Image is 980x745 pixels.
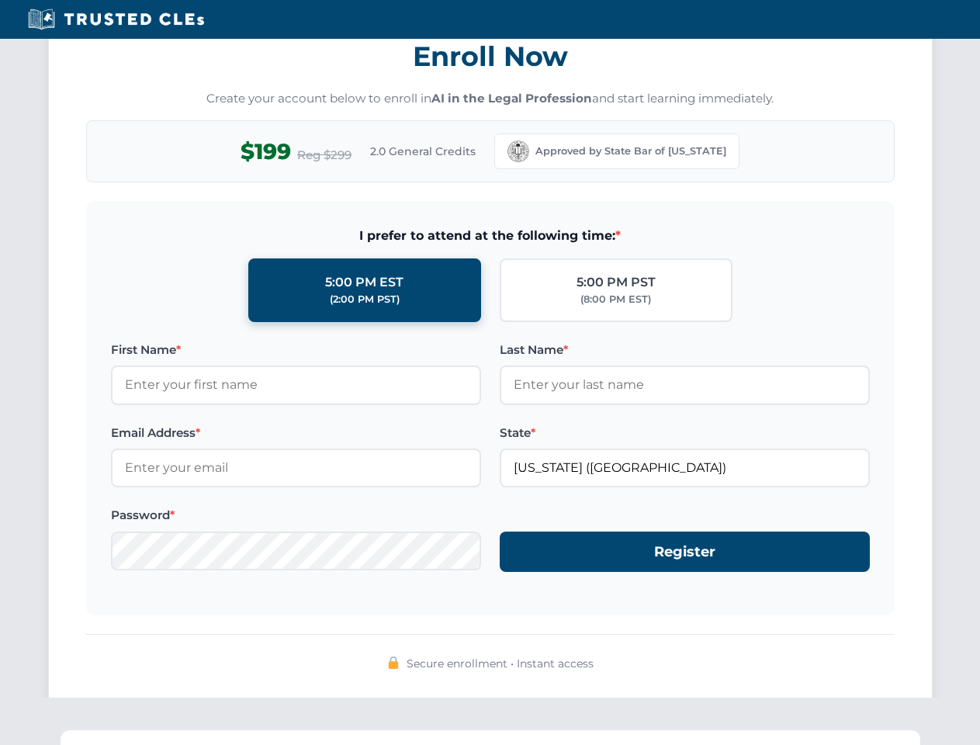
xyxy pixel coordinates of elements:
[580,292,651,307] div: (8:00 PM EST)
[111,506,481,525] label: Password
[500,366,870,404] input: Enter your last name
[111,449,481,487] input: Enter your email
[111,226,870,246] span: I prefer to attend at the following time:
[500,341,870,359] label: Last Name
[297,146,351,165] span: Reg $299
[507,140,529,162] img: California Bar
[325,272,403,293] div: 5:00 PM EST
[111,424,481,442] label: Email Address
[431,91,592,106] strong: AI in the Legal Profession
[500,532,870,573] button: Register
[500,449,870,487] input: California (CA)
[23,8,209,31] img: Trusted CLEs
[500,424,870,442] label: State
[535,144,726,159] span: Approved by State Bar of [US_STATE]
[407,655,594,672] span: Secure enrollment • Instant access
[330,292,400,307] div: (2:00 PM PST)
[370,143,476,160] span: 2.0 General Credits
[111,341,481,359] label: First Name
[387,657,400,669] img: 🔒
[86,90,895,108] p: Create your account below to enroll in and start learning immediately.
[111,366,481,404] input: Enter your first name
[241,134,291,169] span: $199
[86,32,895,81] h3: Enroll Now
[577,272,656,293] div: 5:00 PM PST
